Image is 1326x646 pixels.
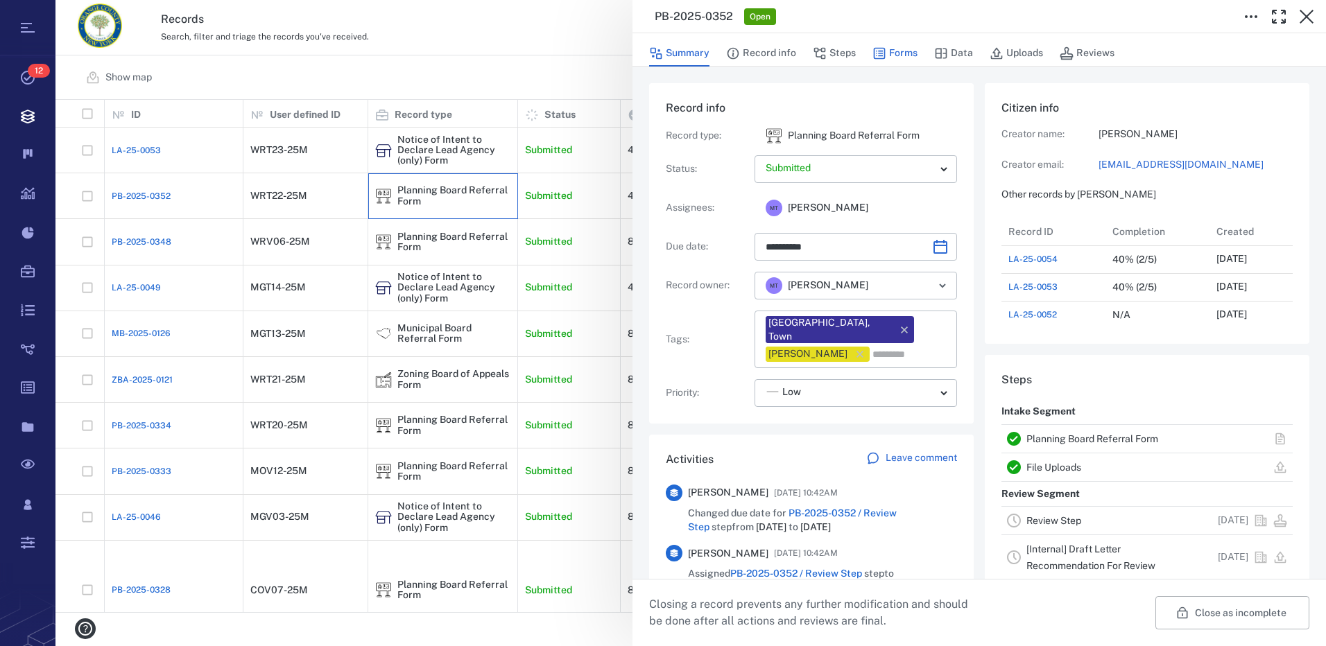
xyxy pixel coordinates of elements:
div: Record infoRecord type:icon Planning Board Referral FormPlanning Board Referral FormStatus:Assign... [649,83,974,435]
span: [PERSON_NAME] [688,547,768,561]
span: [DATE] [800,521,831,532]
span: [PERSON_NAME] [788,201,868,215]
a: File Uploads [1026,462,1081,473]
div: Record ID [1008,212,1053,251]
p: Status : [666,162,749,176]
a: LA-25-0054 [1008,253,1058,265]
span: [PERSON_NAME] [688,486,768,500]
span: Help [31,10,60,22]
p: Review Segment [1001,482,1080,507]
button: Uploads [990,40,1043,67]
p: Other records by [PERSON_NAME] [1001,188,1293,202]
p: Creator email: [1001,158,1099,172]
p: Due date : [666,240,749,254]
div: Record ID [1001,218,1105,245]
button: Forms [872,40,918,67]
h6: Citizen info [1001,100,1293,116]
span: Low [782,385,801,399]
div: Created [1216,212,1254,251]
a: PB-2025-0352 / Review Step [688,507,897,532]
p: [DATE] [1216,280,1247,294]
a: LA-25-0052 [1008,308,1057,321]
div: M T [766,277,782,294]
p: Priority : [666,386,749,400]
a: [Internal] Draft Letter Recommendation For Review [1026,543,1155,571]
p: [PERSON_NAME] [1099,128,1293,141]
span: [PERSON_NAME] [788,279,868,293]
a: Leave comment [866,451,957,468]
a: [EMAIL_ADDRESS][DOMAIN_NAME] [1099,158,1293,172]
p: Planning Board Referral Form [788,129,920,143]
button: Summary [649,40,709,67]
h6: Steps [1001,372,1293,388]
button: Choose date, selected date is Oct 18, 2025 [927,233,954,261]
div: Completion [1112,212,1165,251]
div: [PERSON_NAME] [768,347,847,361]
span: Assigned step to [688,567,894,581]
h3: PB-2025-0352 [655,8,733,25]
p: Intake Segment [1001,399,1076,424]
button: Toggle Fullscreen [1265,3,1293,30]
p: Closing a record prevents any further modification and should be done after all actions and revie... [649,596,979,629]
div: Created [1209,218,1314,245]
div: Completion [1105,218,1209,245]
div: N/A [1112,310,1130,320]
button: Close as incomplete [1155,596,1309,629]
span: Open [747,11,773,23]
button: Reviews [1060,40,1114,67]
h6: Record info [666,100,957,116]
p: Record type : [666,129,749,143]
a: Planning Board Referral Form [1026,433,1158,444]
p: [DATE] [1218,550,1248,564]
a: LA-25-0053 [1008,281,1058,293]
span: [DATE] [756,521,786,532]
a: Review Step [1026,515,1081,526]
button: Steps [813,40,856,67]
p: Creator name: [1001,128,1099,141]
p: [DATE] [1216,252,1247,266]
div: [GEOGRAPHIC_DATA], Town [768,316,892,343]
p: Tags : [666,333,749,347]
div: 40% (2/5) [1112,282,1157,293]
p: Submitted [766,161,935,175]
p: Record owner : [666,279,749,293]
div: Citizen infoCreator name:[PERSON_NAME]Creator email:[EMAIL_ADDRESS][DOMAIN_NAME]Other records by ... [985,83,1309,355]
p: [DATE] [1216,308,1247,322]
span: 12 [28,64,50,78]
p: Assignees : [666,201,749,215]
a: PB-2025-0352 / Review Step [730,568,862,579]
button: Data [934,40,973,67]
button: Close [1293,3,1320,30]
button: Open [933,276,952,295]
div: Planning Board Referral Form [766,128,782,144]
p: [DATE] [1218,514,1248,527]
div: M T [766,200,782,216]
span: [DATE] 10:42AM [774,484,838,501]
span: [DATE] 10:42AM [774,545,838,561]
h6: Activities [666,451,714,468]
p: Leave comment [886,451,957,465]
button: Record info [726,40,796,67]
div: 40% (2/5) [1112,254,1157,265]
button: Toggle to Edit Boxes [1237,3,1265,30]
img: icon Planning Board Referral Form [766,128,782,144]
div: StepsIntake SegmentPlanning Board Referral FormFile UploadsReview SegmentReview Step[DATE][Intern... [985,355,1309,636]
span: Changed due date for step from to [688,507,957,534]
